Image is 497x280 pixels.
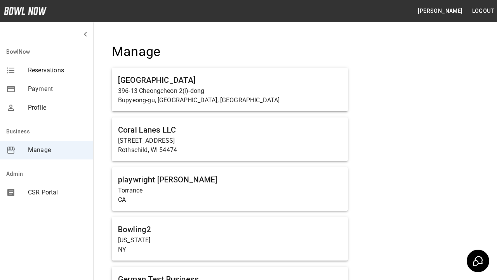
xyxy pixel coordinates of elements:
[118,236,342,245] p: [US_STATE]
[118,124,342,136] h6: Coral Lanes LLC
[118,86,342,96] p: 396-13 Cheongcheon 2(i)-dong
[28,84,87,94] span: Payment
[118,96,342,105] p: Bupyeong-gu, [GEOGRAPHIC_DATA], [GEOGRAPHIC_DATA]
[118,145,342,155] p: Rothschild, WI 54474
[28,145,87,155] span: Manage
[118,74,342,86] h6: [GEOGRAPHIC_DATA]
[118,136,342,145] p: [STREET_ADDRESS]
[118,245,342,254] p: NY
[415,4,466,18] button: [PERSON_NAME]
[28,66,87,75] span: Reservations
[28,103,87,112] span: Profile
[118,223,342,236] h6: Bowling2
[118,186,342,195] p: Torrance
[4,7,47,15] img: logo
[112,44,348,60] h4: Manage
[28,188,87,197] span: CSR Portal
[118,173,342,186] h6: playwright [PERSON_NAME]
[469,4,497,18] button: Logout
[118,195,342,205] p: CA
